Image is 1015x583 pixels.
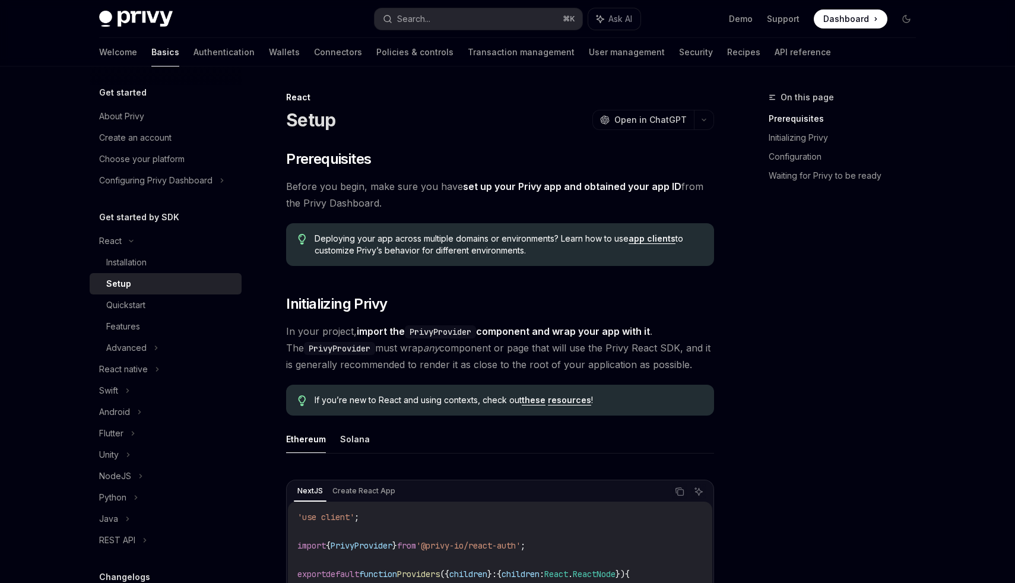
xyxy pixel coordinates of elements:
a: Security [679,38,713,66]
span: ⌘ K [563,14,575,24]
a: Waiting for Privy to be ready [769,166,925,185]
span: ({ [440,569,449,579]
a: User management [589,38,665,66]
div: Flutter [99,426,123,441]
a: Welcome [99,38,137,66]
a: Authentication [194,38,255,66]
button: Solana [340,425,370,453]
a: Quickstart [90,294,242,316]
div: Setup [106,277,131,291]
a: Create an account [90,127,242,148]
span: ReactNode [573,569,616,579]
div: React [286,91,714,103]
em: any [423,342,439,354]
h5: Get started by SDK [99,210,179,224]
div: Configuring Privy Dashboard [99,173,212,188]
a: Prerequisites [769,109,925,128]
button: Toggle dark mode [897,9,916,28]
svg: Tip [298,395,306,406]
div: NextJS [294,484,326,498]
div: Search... [397,12,430,26]
a: resources [548,395,591,405]
div: Choose your platform [99,152,185,166]
span: children [502,569,540,579]
a: Policies & controls [376,38,453,66]
a: Support [767,13,800,25]
a: Installation [90,252,242,273]
span: React [544,569,568,579]
span: }) [616,569,625,579]
svg: Tip [298,234,306,245]
code: PrivyProvider [405,325,476,338]
div: NodeJS [99,469,131,483]
span: ; [354,512,359,522]
div: REST API [99,533,135,547]
span: In your project, . The must wrap component or page that will use the Privy React SDK, and it is g... [286,323,714,373]
h1: Setup [286,109,335,131]
span: { [326,540,331,551]
div: Python [99,490,126,505]
div: Quickstart [106,298,145,312]
a: Transaction management [468,38,575,66]
a: Recipes [727,38,760,66]
span: } [487,569,492,579]
button: Search...⌘K [375,8,582,30]
div: React [99,234,122,248]
span: : [492,569,497,579]
span: . [568,569,573,579]
span: Dashboard [823,13,869,25]
span: Providers [397,569,440,579]
a: Configuration [769,147,925,166]
a: these [522,395,545,405]
a: set up your Privy app and obtained your app ID [463,180,681,193]
a: Basics [151,38,179,66]
a: Demo [729,13,753,25]
span: PrivyProvider [331,540,392,551]
span: children [449,569,487,579]
button: Copy the contents from the code block [672,484,687,499]
div: Features [106,319,140,334]
span: If you’re new to React and using contexts, check out ! [315,394,702,406]
a: About Privy [90,106,242,127]
div: About Privy [99,109,144,123]
div: Create an account [99,131,172,145]
div: Unity [99,448,119,462]
span: from [397,540,416,551]
button: Ethereum [286,425,326,453]
div: Create React App [329,484,399,498]
span: function [359,569,397,579]
span: : [540,569,544,579]
img: dark logo [99,11,173,27]
div: Android [99,405,130,419]
span: ; [521,540,525,551]
div: Advanced [106,341,147,355]
span: '@privy-io/react-auth' [416,540,521,551]
div: Installation [106,255,147,270]
span: 'use client' [297,512,354,522]
span: default [326,569,359,579]
span: export [297,569,326,579]
button: Ask AI [588,8,640,30]
div: React native [99,362,148,376]
a: app clients [629,233,675,244]
code: PrivyProvider [304,342,375,355]
strong: import the component and wrap your app with it [357,325,650,337]
a: Dashboard [814,9,887,28]
h5: Get started [99,85,147,100]
a: Features [90,316,242,337]
div: Java [99,512,118,526]
div: Swift [99,384,118,398]
span: { [625,569,630,579]
button: Open in ChatGPT [592,110,694,130]
button: Ask AI [691,484,706,499]
span: Prerequisites [286,150,371,169]
span: Deploying your app across multiple domains or environments? Learn how to use to customize Privy’s... [315,233,702,256]
span: Open in ChatGPT [614,114,687,126]
a: Initializing Privy [769,128,925,147]
span: Initializing Privy [286,294,387,313]
a: API reference [775,38,831,66]
a: Connectors [314,38,362,66]
a: Choose your platform [90,148,242,170]
a: Setup [90,273,242,294]
span: } [392,540,397,551]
